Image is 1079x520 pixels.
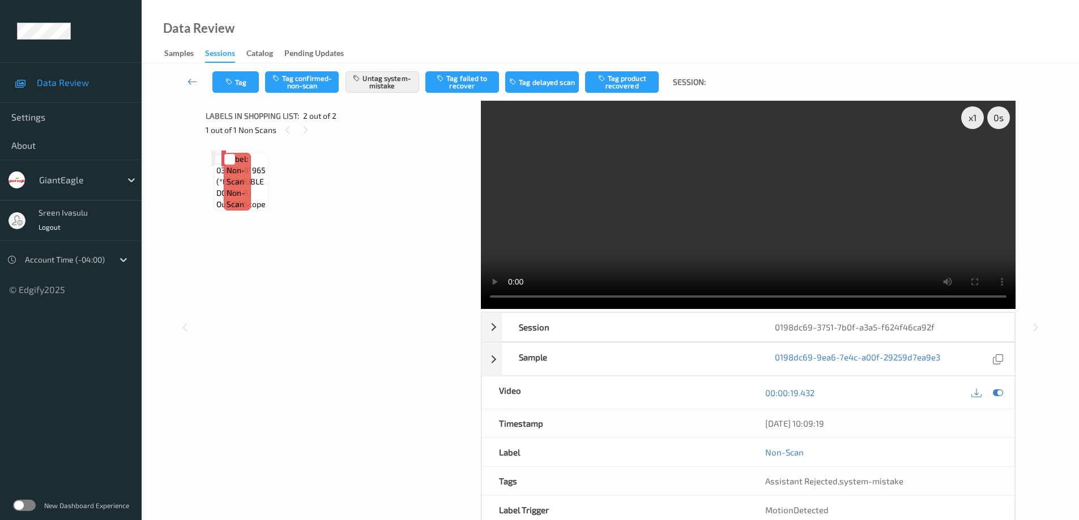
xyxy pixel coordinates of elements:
button: Tag delayed scan [505,71,579,93]
div: Catalog [246,48,273,62]
a: Catalog [246,46,284,62]
div: x 1 [961,106,984,129]
div: Sample [502,343,758,375]
div: Video [482,376,748,409]
div: Session [502,313,758,341]
div: 0198dc69-3751-7b0f-a3a5-f624f46ca92f [758,313,1014,341]
span: Assistant Rejected [765,476,838,486]
span: Label: Non-Scan [227,153,248,187]
span: 2 out of 2 [303,110,336,122]
div: Label [482,438,748,466]
button: Tag failed to recover [425,71,499,93]
span: out-of-scope [216,199,266,210]
div: 0 s [987,106,1010,129]
div: Pending Updates [284,48,344,62]
span: Labels in shopping list: [206,110,299,122]
div: [DATE] 10:09:19 [765,418,997,429]
div: Tags [482,467,748,495]
button: Tag product recovered [585,71,659,93]
div: Data Review [163,23,234,34]
a: Sessions [205,46,246,63]
button: Tag [212,71,259,93]
div: Sample0198dc69-9ea6-7e4c-a00f-29259d7ea9e3 [481,342,1015,376]
a: Non-Scan [765,446,804,458]
span: , [765,476,903,486]
button: Tag confirmed-non-scan [265,71,339,93]
div: Sessions [205,48,235,63]
a: 0198dc69-9ea6-7e4c-a00f-29259d7ea9e3 [775,351,940,367]
span: Label: 03003491965 (*EF-DOUBLE DOZEN R) [216,153,266,199]
div: Timestamp [482,409,748,437]
a: Pending Updates [284,46,355,62]
span: non-scan [227,187,248,210]
span: system-mistake [839,476,903,486]
div: 1 out of 1 Non Scans [206,123,473,137]
a: 00:00:19.432 [765,387,814,398]
div: Session0198dc69-3751-7b0f-a3a5-f624f46ca92f [481,312,1015,342]
div: Samples [164,48,194,62]
span: Session: [673,76,706,88]
a: Samples [164,46,205,62]
button: Untag system-mistake [346,71,419,93]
